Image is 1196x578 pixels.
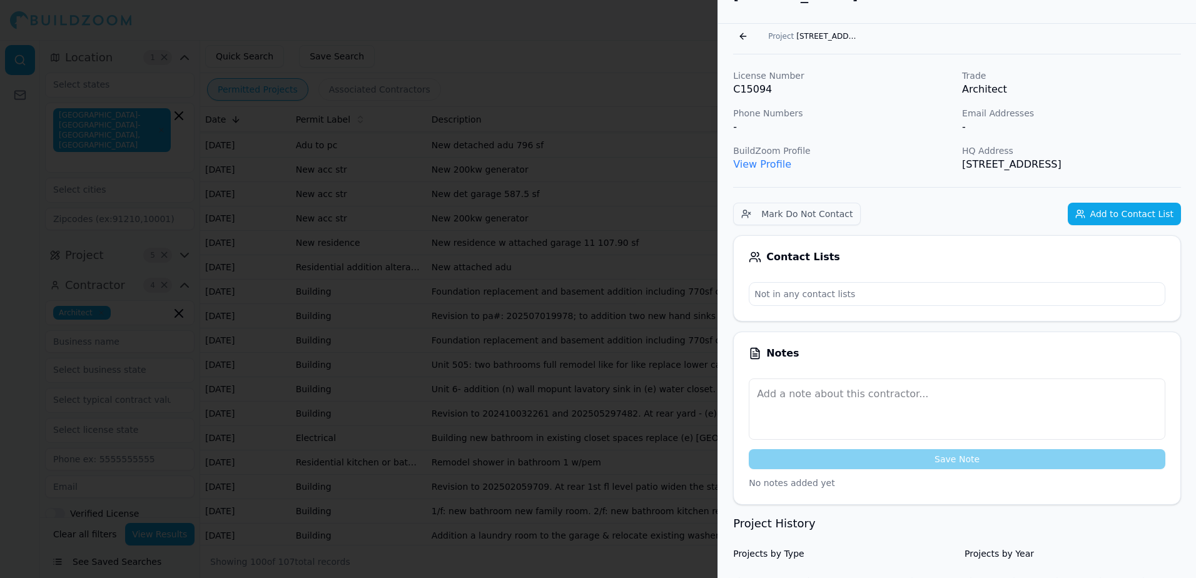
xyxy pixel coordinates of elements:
[749,347,1165,360] div: Notes
[733,515,1181,532] h3: Project History
[733,82,952,97] p: C15094
[733,158,791,170] a: View Profile
[962,82,1181,97] p: Architect
[768,31,794,41] span: Project
[733,119,952,134] div: -
[965,547,1181,560] h4: Projects by Year
[962,69,1181,82] p: Trade
[733,203,861,225] button: Mark Do Not Contact
[962,144,1181,157] p: HQ Address
[962,119,1181,134] div: -
[749,251,1165,263] div: Contact Lists
[749,477,1165,489] p: No notes added yet
[796,31,859,41] span: [STREET_ADDRESS]
[733,69,952,82] p: License Number
[749,283,1165,305] p: Not in any contact lists
[733,107,952,119] p: Phone Numbers
[733,144,952,157] p: BuildZoom Profile
[761,28,866,45] button: Project[STREET_ADDRESS]
[962,107,1181,119] p: Email Addresses
[1068,203,1181,225] button: Add to Contact List
[962,157,1181,172] p: [STREET_ADDRESS]
[733,547,950,560] h4: Projects by Type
